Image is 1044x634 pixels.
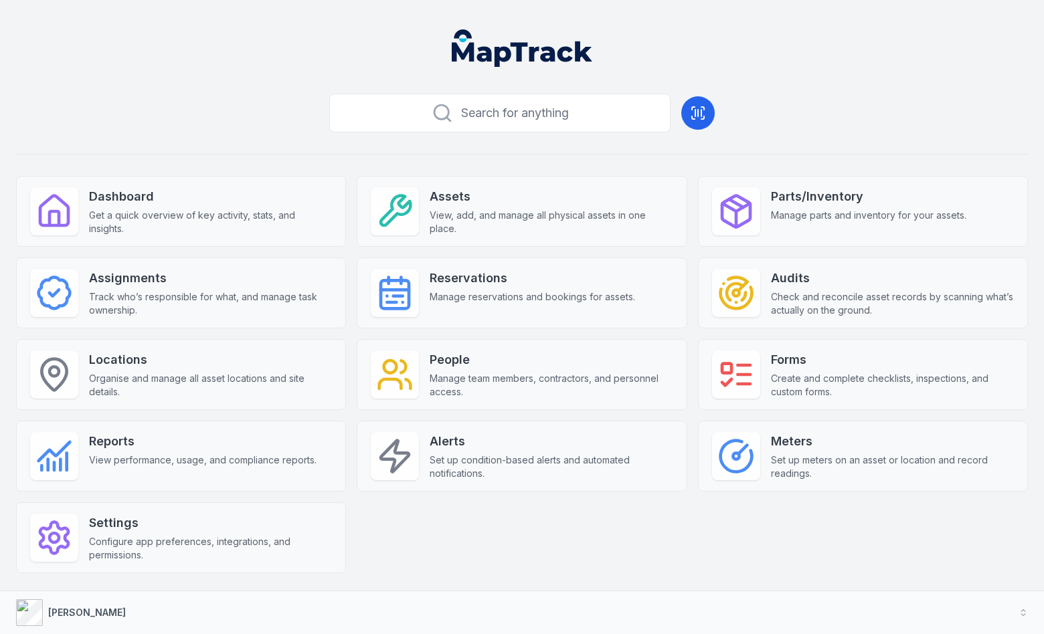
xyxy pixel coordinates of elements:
[89,187,332,206] strong: Dashboard
[16,339,346,410] a: LocationsOrganise and manage all asset locations and site details.
[698,421,1028,492] a: MetersSet up meters on an asset or location and record readings.
[698,339,1028,410] a: FormsCreate and complete checklists, inspections, and custom forms.
[48,607,126,618] strong: [PERSON_NAME]
[430,453,673,480] span: Set up condition-based alerts and automated notifications.
[89,535,332,562] span: Configure app preferences, integrations, and permissions.
[771,350,1014,369] strong: Forms
[89,514,332,532] strong: Settings
[771,372,1014,399] span: Create and complete checklists, inspections, and custom forms.
[16,421,346,492] a: ReportsView performance, usage, and compliance reports.
[89,432,317,451] strong: Reports
[430,350,673,369] strong: People
[430,372,673,399] span: Manage team members, contractors, and personnel access.
[430,187,673,206] strong: Assets
[771,187,966,206] strong: Parts/Inventory
[357,339,687,410] a: PeopleManage team members, contractors, and personnel access.
[89,290,332,317] span: Track who’s responsible for what, and manage task ownership.
[771,269,1014,288] strong: Audits
[430,29,614,67] nav: Global
[771,290,1014,317] span: Check and reconcile asset records by scanning what’s actually on the ground.
[89,209,332,235] span: Get a quick overview of key activity, stats, and insights.
[430,269,635,288] strong: Reservations
[16,257,346,328] a: AssignmentsTrack who’s responsible for what, and manage task ownership.
[430,290,635,304] span: Manage reservations and bookings for assets.
[698,176,1028,247] a: Parts/InventoryManage parts and inventory for your assets.
[461,104,569,122] span: Search for anything
[357,176,687,247] a: AssetsView, add, and manage all physical assets in one place.
[771,209,966,222] span: Manage parts and inventory for your assets.
[357,421,687,492] a: AlertsSet up condition-based alerts and automated notifications.
[357,257,687,328] a: ReservationsManage reservations and bookings for assets.
[89,269,332,288] strong: Assignments
[698,257,1028,328] a: AuditsCheck and reconcile asset records by scanning what’s actually on the ground.
[771,453,1014,480] span: Set up meters on an asset or location and record readings.
[89,372,332,399] span: Organise and manage all asset locations and site details.
[16,176,346,247] a: DashboardGet a quick overview of key activity, stats, and insights.
[771,432,1014,451] strong: Meters
[430,432,673,451] strong: Alerts
[89,350,332,369] strong: Locations
[329,94,671,132] button: Search for anything
[16,502,346,573] a: SettingsConfigure app preferences, integrations, and permissions.
[430,209,673,235] span: View, add, and manage all physical assets in one place.
[89,453,317,467] span: View performance, usage, and compliance reports.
